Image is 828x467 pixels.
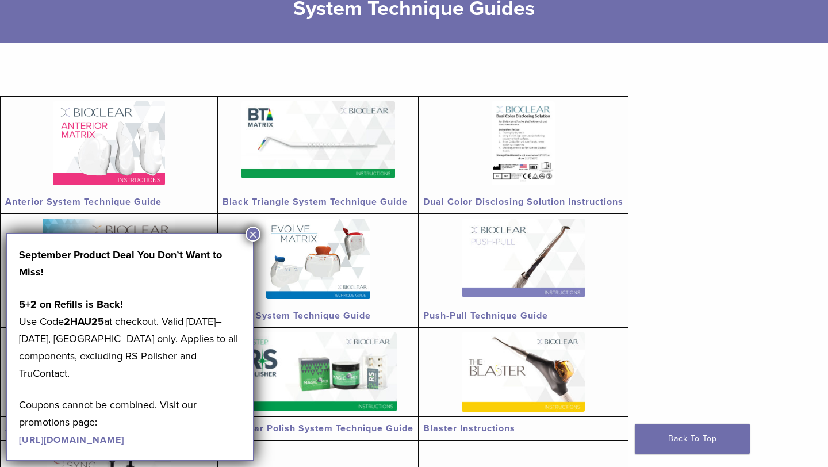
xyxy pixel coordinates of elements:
a: Back To Top [635,424,750,454]
strong: September Product Deal You Don’t Want to Miss! [19,248,222,278]
strong: 5+2 on Refills is Back! [19,298,123,311]
a: Posterior System Technique Guide [5,310,166,321]
a: Rockstar Polish System Technique Guide [223,423,413,434]
a: [URL][DOMAIN_NAME] [19,434,124,446]
strong: 2HAU25 [64,315,104,328]
p: Use Code at checkout. Valid [DATE]–[DATE], [GEOGRAPHIC_DATA] only. Applies to all components, exc... [19,296,241,382]
a: Blaster Instructions [423,423,515,434]
button: Close [246,227,260,242]
a: Push-Pull Technique Guide [423,310,548,321]
a: Anterior System Technique Guide [5,196,162,208]
p: Coupons cannot be combined. Visit our promotions page: [19,396,241,448]
a: Evolve System Technique Guide [223,310,371,321]
a: Dual Color Disclosing Solution Instructions [423,196,623,208]
a: Black Triangle System Technique Guide [223,196,408,208]
a: Adjustable Push-Pull Technique Video Guide [5,423,213,434]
